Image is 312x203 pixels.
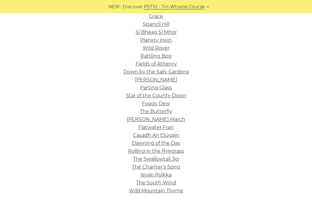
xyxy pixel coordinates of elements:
a: Down by the Sally Gardens [123,69,189,75]
a: PST10 - Tin Whistle Course [144,3,205,10]
a: Fields of Athenry [136,61,177,67]
a: Flatwater Fran [138,124,174,130]
a: Spancil Hill [143,21,169,27]
a: [PERSON_NAME] March [127,116,185,122]
a: Rolling in the Ryegrass [128,148,184,154]
a: Rattling Bog [140,53,172,59]
a: Foggy Dew [142,101,170,106]
a: Casadh An tSúgáin [133,132,179,138]
a: Planxty Irwin [140,37,172,43]
span: Discover [123,3,143,10]
a: The Chanter’s Song [132,164,180,170]
a: Wild Rover [143,45,169,51]
a: Parting Glass [140,85,172,91]
a: Ievan Polkka [140,172,172,178]
a: Grace [149,13,163,19]
a: The South Wind [136,180,176,186]
a: Dawning of the Day [132,140,180,146]
a: Star of the County Down [126,93,186,98]
a: Wild Mountain Thyme [129,188,183,194]
a: [PERSON_NAME] [135,77,177,83]
a: The Swallowtail Jig [133,156,179,162]
a: The Butterfly [140,109,172,114]
span: NEW: [108,3,121,10]
a: Si­ Bheag Si­ Mhor [136,29,177,35]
